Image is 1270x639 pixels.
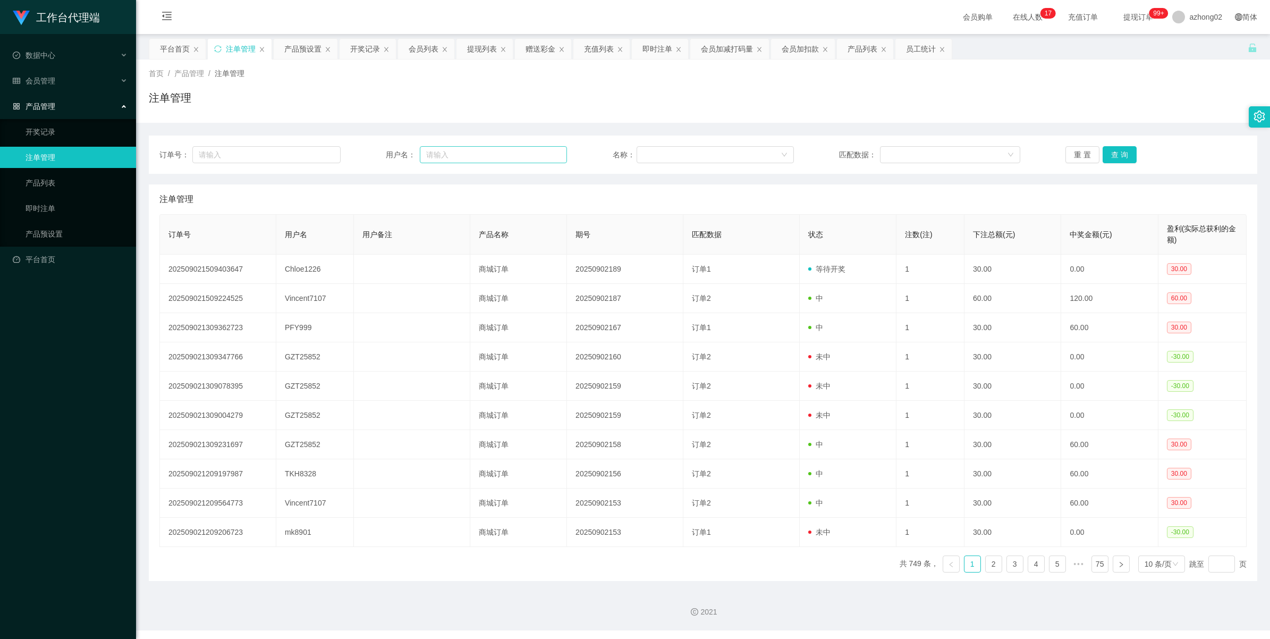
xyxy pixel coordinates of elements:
[383,46,390,53] i: 图标: close
[839,149,880,161] span: 匹配数据：
[567,459,683,489] td: 20250902156
[470,459,567,489] td: 商城订单
[470,255,567,284] td: 商城订单
[467,39,497,59] div: 提现列表
[567,430,683,459] td: 20250902158
[159,149,192,161] span: 订单号：
[1149,8,1168,19] sup: 1050
[149,90,191,106] h1: 注单管理
[964,401,1061,430] td: 30.00
[1091,556,1108,573] li: 75
[149,69,164,78] span: 首页
[1167,409,1193,421] span: -30.00
[1061,284,1158,313] td: 120.00
[276,313,354,342] td: PFY999
[470,401,567,430] td: 商城订单
[692,440,711,449] span: 订单2
[896,342,964,372] td: 1
[285,230,307,239] span: 用户名
[906,39,936,59] div: 员工统计
[692,265,711,273] span: 订单1
[26,223,128,245] a: 产品预设置
[208,69,210,78] span: /
[13,103,20,110] i: 图标: appstore-o
[613,149,637,161] span: 名称：
[964,489,1061,518] td: 30.00
[1113,556,1130,573] li: 下一页
[986,556,1002,572] a: 2
[896,518,964,547] td: 1
[1103,146,1137,163] button: 查 询
[26,147,128,168] a: 注单管理
[160,372,276,401] td: 202509021309078395
[896,430,964,459] td: 1
[808,411,831,419] span: 未中
[973,230,1015,239] span: 下注总额(元)
[159,193,193,206] span: 注单管理
[692,528,711,536] span: 订单1
[567,518,683,547] td: 20250902153
[160,255,276,284] td: 202509021509403647
[808,469,823,478] span: 中
[470,372,567,401] td: 商城订单
[479,230,509,239] span: 产品名称
[470,518,567,547] td: 商城订单
[701,39,753,59] div: 会员加减打码量
[575,230,590,239] span: 期号
[1061,342,1158,372] td: 0.00
[1167,380,1193,392] span: -30.00
[896,313,964,342] td: 1
[1167,439,1191,450] span: 30.00
[964,556,980,572] a: 1
[1045,8,1048,19] p: 1
[193,46,199,53] i: 图标: close
[442,46,448,53] i: 图标: close
[13,11,30,26] img: logo.9652507e.png
[276,401,354,430] td: GZT25852
[692,499,711,507] span: 订单2
[692,352,711,361] span: 订单2
[420,146,567,163] input: 请输入
[1070,556,1087,573] span: •••
[692,382,711,390] span: 订单2
[160,430,276,459] td: 202509021309231697
[1061,255,1158,284] td: 0.00
[567,372,683,401] td: 20250902159
[900,556,938,573] li: 共 749 条，
[808,499,823,507] span: 中
[226,39,256,59] div: 注单管理
[1061,489,1158,518] td: 60.00
[276,459,354,489] td: TKH8328
[1061,313,1158,342] td: 60.00
[284,39,321,59] div: 产品预设置
[160,284,276,313] td: 202509021509224525
[160,342,276,372] td: 202509021309347766
[558,46,565,53] i: 图标: close
[276,518,354,547] td: mk8901
[1167,526,1193,538] span: -30.00
[948,561,954,568] i: 图标: left
[160,39,190,59] div: 平台首页
[526,39,555,59] div: 赠送彩金
[1118,561,1124,568] i: 图标: right
[964,556,981,573] li: 1
[1248,43,1257,53] i: 图标: unlock
[692,323,711,332] span: 订单1
[880,46,887,53] i: 图标: close
[567,313,683,342] td: 20250902167
[214,45,222,53] i: 图标: sync
[943,556,960,573] li: 上一页
[26,172,128,194] a: 产品列表
[617,46,623,53] i: 图标: close
[567,342,683,372] td: 20250902160
[692,411,711,419] span: 订单2
[1061,518,1158,547] td: 0.00
[964,459,1061,489] td: 30.00
[1040,8,1056,19] sup: 17
[808,382,831,390] span: 未中
[1167,263,1191,275] span: 30.00
[13,249,128,270] a: 图标: dashboard平台首页
[964,255,1061,284] td: 30.00
[896,284,964,313] td: 1
[215,69,244,78] span: 注单管理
